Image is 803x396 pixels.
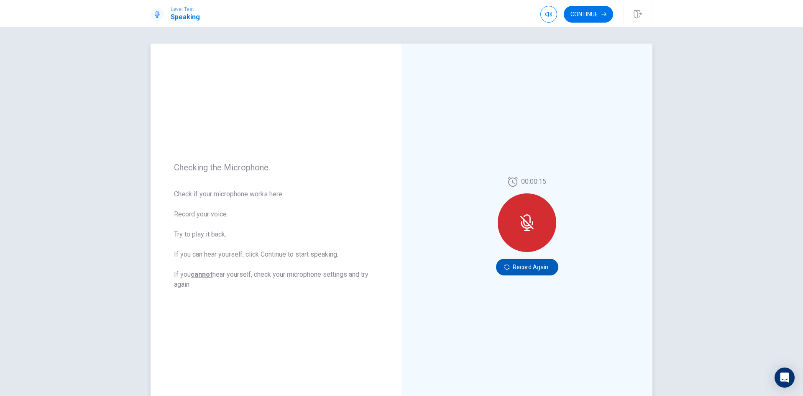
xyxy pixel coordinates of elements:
span: Level Test [171,6,200,12]
button: Continue [564,6,613,23]
span: Checking the Microphone [174,162,378,172]
span: 00:00:15 [521,177,546,187]
u: cannot [191,270,212,278]
div: Open Intercom Messenger [775,368,795,388]
span: Check if your microphone works here. Record your voice. Try to play it back. If you can hear your... [174,189,378,290]
h1: Speaking [171,12,200,22]
button: Record Again [496,259,558,275]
